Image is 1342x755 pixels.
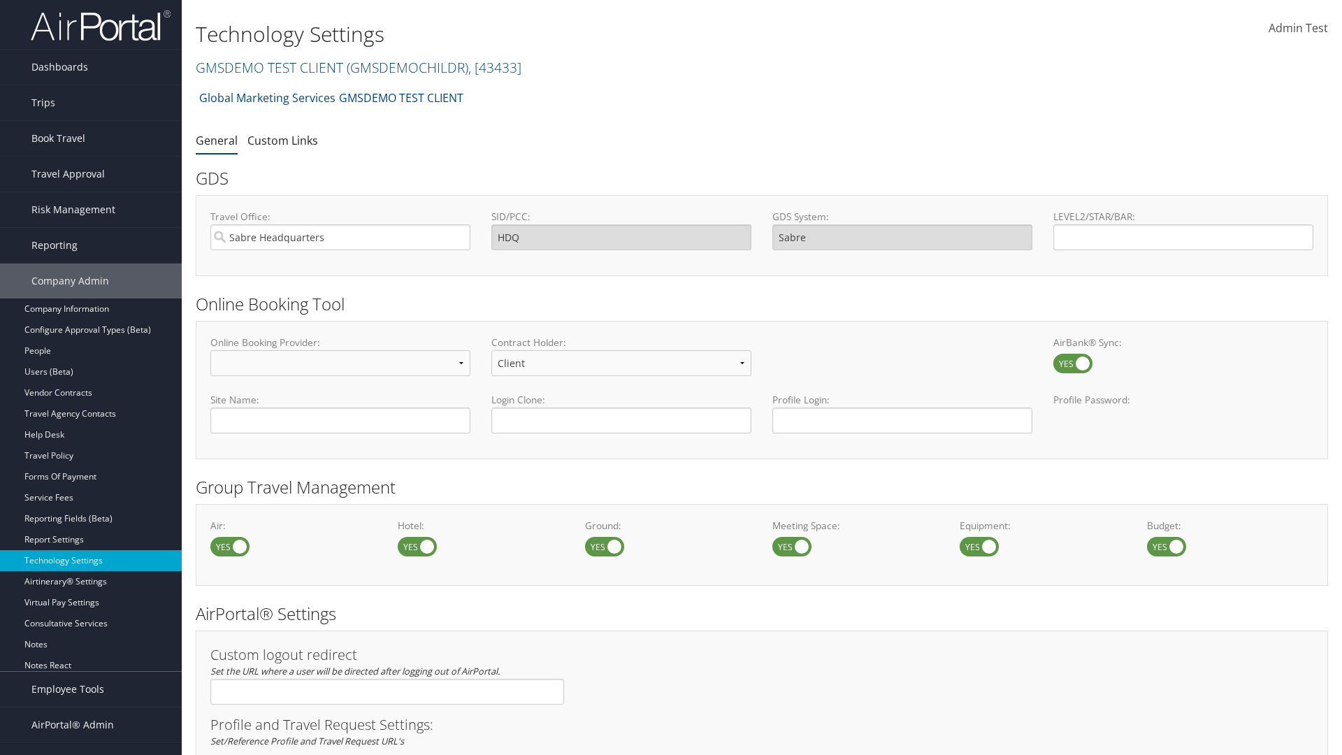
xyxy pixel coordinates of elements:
[210,648,564,662] h3: Custom logout redirect
[772,393,1032,433] label: Profile Login:
[347,58,468,77] span: ( GMSDEMOCHILDR )
[491,393,751,407] label: Login Clone:
[196,166,1318,190] h2: GDS
[210,519,377,533] label: Air:
[772,519,939,533] label: Meeting Space:
[31,228,78,263] span: Reporting
[31,50,88,85] span: Dashboards
[1147,519,1313,533] label: Budget:
[210,665,500,677] em: Set the URL where a user will be directed after logging out of AirPortal.
[210,336,470,350] label: Online Booking Provider:
[491,336,751,350] label: Contract Holder:
[196,475,1328,499] h2: Group Travel Management
[196,602,1328,626] h2: AirPortal® Settings
[31,9,171,42] img: airportal-logo.png
[247,133,318,148] a: Custom Links
[398,519,564,533] label: Hotel:
[1269,7,1328,50] a: Admin Test
[31,672,104,707] span: Employee Tools
[31,707,114,742] span: AirPortal® Admin
[196,58,521,77] a: GMSDEMO TEST CLIENT
[339,84,463,112] a: GMSDEMO TEST CLIENT
[210,393,470,407] label: Site Name:
[31,264,109,299] span: Company Admin
[196,20,951,49] h1: Technology Settings
[468,58,521,77] span: , [ 43433 ]
[1053,354,1092,373] label: AirBank® Sync
[196,292,1328,316] h2: Online Booking Tool
[1053,210,1313,224] label: LEVEL2/STAR/BAR:
[491,210,751,224] label: SID/PCC:
[1053,336,1313,350] label: AirBank® Sync:
[31,157,105,192] span: Travel Approval
[31,85,55,120] span: Trips
[210,718,1313,732] h3: Profile and Travel Request Settings:
[210,210,470,224] label: Travel Office:
[1053,393,1313,433] label: Profile Password:
[31,121,85,156] span: Book Travel
[199,84,335,112] a: Global Marketing Services
[772,408,1032,433] input: Profile Login:
[31,192,115,227] span: Risk Management
[585,519,751,533] label: Ground:
[210,735,404,747] em: Set/Reference Profile and Travel Request URL's
[772,210,1032,224] label: GDS System:
[196,133,238,148] a: General
[1269,20,1328,36] span: Admin Test
[960,519,1126,533] label: Equipment:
